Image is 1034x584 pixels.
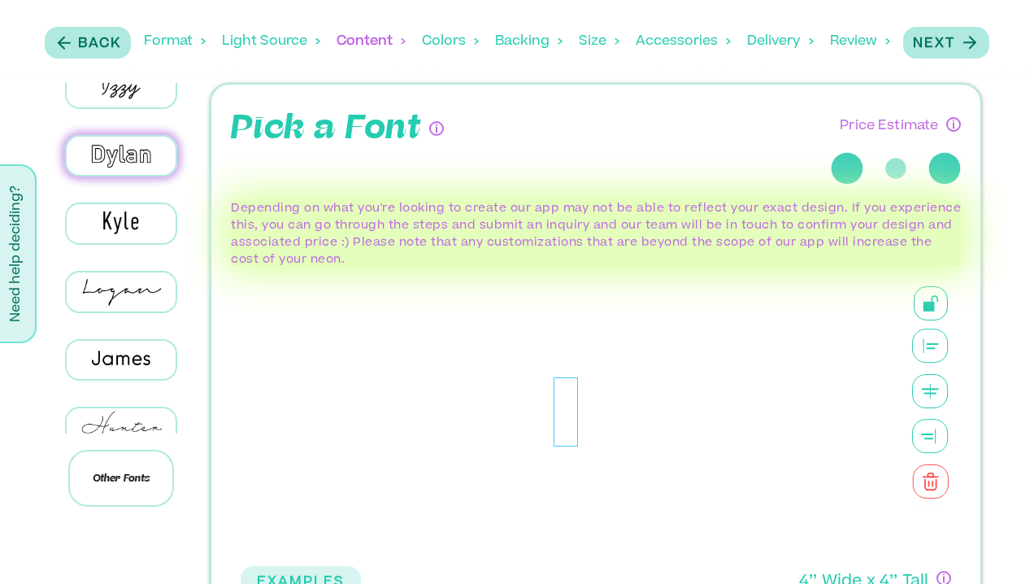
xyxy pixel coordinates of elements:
img: Kyle [67,204,176,243]
div: three-dots-loading [831,136,961,201]
p: Depending on what you're looking to create our app may not be able to reflect your exact design. ... [231,201,961,269]
button: Back [45,27,131,59]
div: Format [144,16,206,67]
p: Next [913,34,955,54]
div: Review [830,16,890,67]
div: Delivery [747,16,814,67]
img: Hunter [67,408,176,447]
div: Backing [495,16,563,67]
div: Content [337,16,406,67]
div: Accessories [636,16,731,67]
div: Colors [422,16,479,67]
iframe: Chat Widget [953,506,1034,584]
p: Back [78,34,121,54]
img: Izzy [67,69,176,108]
p: Price Estimate [840,112,938,136]
img: Logan [67,272,176,312]
div: Have questions about pricing or just need a human touch? Go through the process and submit an inq... [946,117,961,132]
img: James [67,341,176,379]
img: Dylan [67,137,176,175]
div: Light Source [222,16,320,67]
p: Other Fonts [68,450,175,507]
button: Next [903,27,989,59]
p: Pick a Font [231,104,421,153]
div: Size [579,16,619,67]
